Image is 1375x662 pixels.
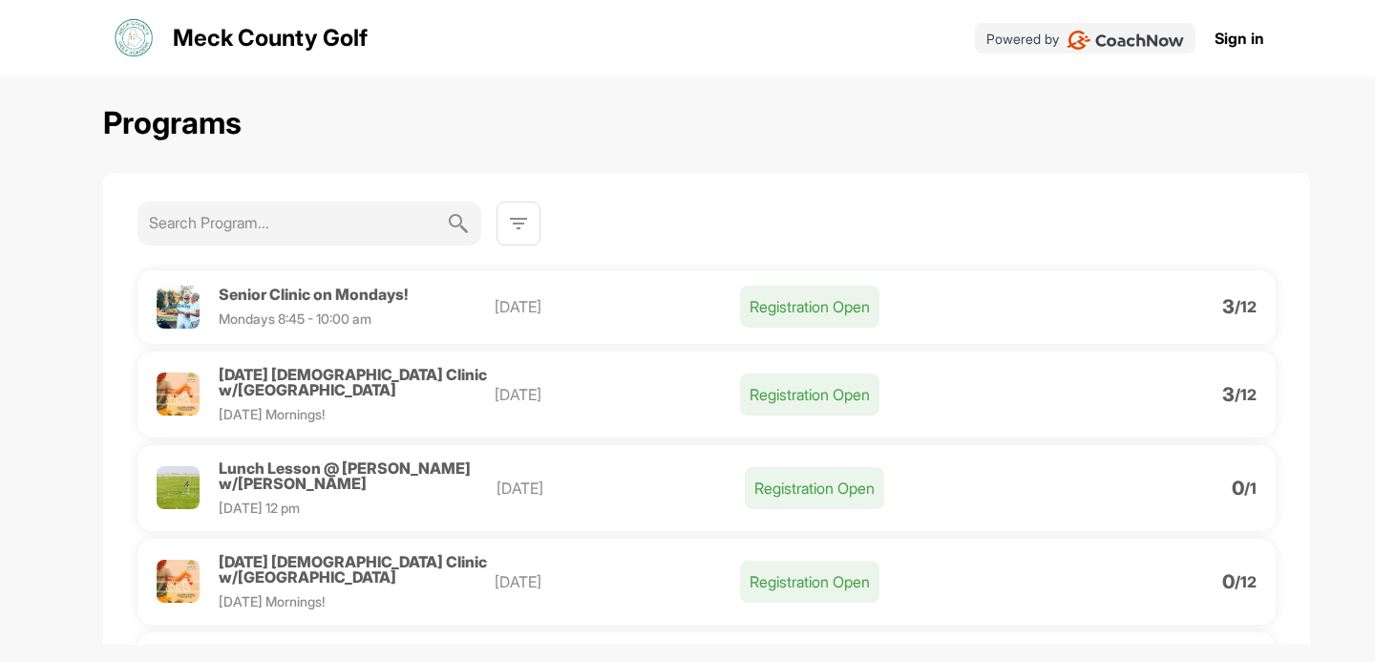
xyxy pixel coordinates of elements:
p: Powered by [986,29,1059,49]
span: [DATE] [DEMOGRAPHIC_DATA] Clinic w/[GEOGRAPHIC_DATA] [219,365,487,399]
span: [DATE] Mornings! [219,406,325,422]
p: Registration Open [745,467,884,509]
p: Registration Open [740,286,879,328]
img: CoachNow [1067,31,1184,50]
span: Lunch Lesson @ [PERSON_NAME] w/[PERSON_NAME] [219,459,471,493]
span: Mondays 8:45 - 10:00 am [219,310,371,327]
span: Senior Clinic on Mondays! [219,285,408,304]
span: [DATE] Mornings! [219,593,325,609]
p: / 1 [1244,480,1257,496]
img: Profile picture [157,466,200,509]
p: [DATE] [495,295,741,318]
p: 3 [1222,299,1235,314]
span: [DATE] 12 pm [219,500,300,516]
p: Meck County Golf [173,21,368,55]
p: 0 [1222,574,1235,589]
img: Profile picture [157,286,200,329]
p: / 12 [1235,574,1257,589]
p: Registration Open [740,561,879,603]
h2: Programs [103,105,242,142]
input: Search Program... [149,202,447,244]
p: / 12 [1235,387,1257,402]
p: [DATE] [497,477,745,500]
a: Sign in [1215,27,1264,50]
span: [DATE] [DEMOGRAPHIC_DATA] Clinic w/[GEOGRAPHIC_DATA] [219,552,487,587]
img: Profile picture [157,373,200,416]
img: svg+xml;base64,PHN2ZyB3aWR0aD0iMjQiIGhlaWdodD0iMjQiIHZpZXdCb3g9IjAgMCAyNCAyNCIgZmlsbD0ibm9uZSIgeG... [447,202,470,246]
p: Registration Open [740,374,879,416]
p: 3 [1222,387,1235,402]
img: logo [112,15,158,61]
img: svg+xml;base64,PHN2ZyB3aWR0aD0iMjQiIGhlaWdodD0iMjQiIHZpZXdCb3g9IjAgMCAyNCAyNCIgZmlsbD0ibm9uZSIgeG... [507,212,530,235]
p: 0 [1232,480,1244,496]
p: / 12 [1235,299,1257,314]
p: [DATE] [495,383,741,406]
p: [DATE] [495,570,741,593]
img: Profile picture [157,560,200,603]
